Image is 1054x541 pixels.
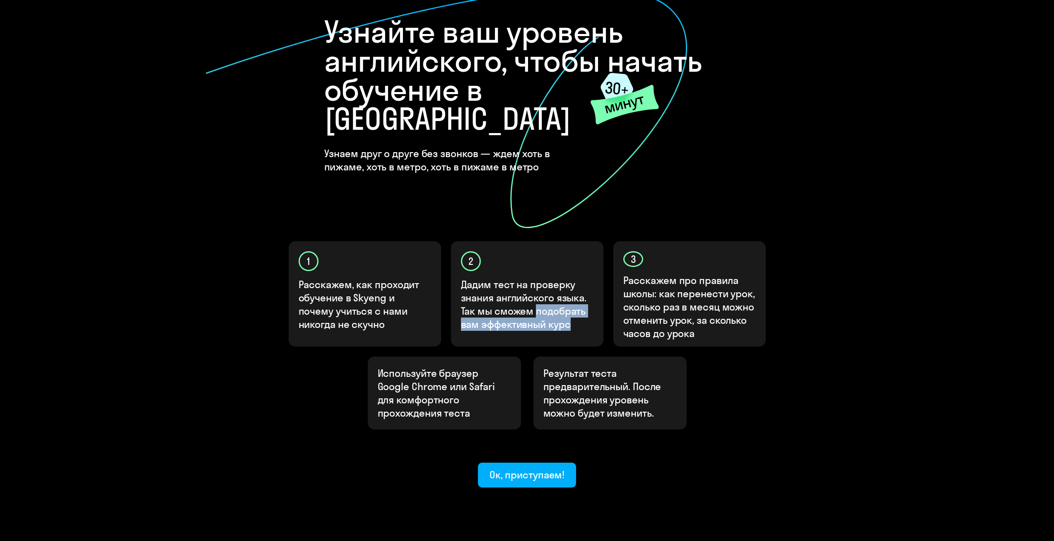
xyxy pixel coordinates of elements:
[461,278,594,331] p: Дадим тест на проверку знания английского языка. Так мы сможем подобрать вам эффективный курс
[324,17,730,133] h1: Узнайте ваш уровень английского, чтобы начать обучение в [GEOGRAPHIC_DATA]
[623,251,643,267] div: 3
[543,366,677,420] p: Результат теста предварительный. После прохождения уровень можно будет изменить.
[299,251,318,271] div: 1
[461,251,481,271] div: 2
[478,463,576,488] button: Ок, приступаем!
[324,147,591,173] h4: Узнаем друг о друге без звонков — ждем хоть в пижаме, хоть в метро, хоть в пижаме в метро
[378,366,511,420] p: Используйте браузер Google Chrome или Safari для комфортного прохождения теста
[299,278,432,331] p: Расскажем, как проходит обучение в Skyeng и почему учиться с нами никогда не скучно
[623,274,757,340] p: Расскажем про правила школы: как перенести урок, сколько раз в месяц можно отменить урок, за скол...
[490,468,565,481] div: Ок, приступаем!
